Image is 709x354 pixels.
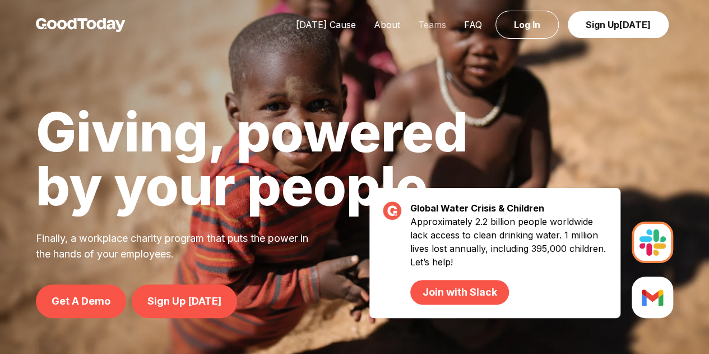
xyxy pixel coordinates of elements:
[287,19,365,30] a: [DATE] Cause
[36,18,126,32] img: GoodToday
[410,280,508,305] a: Join with Slack
[495,11,559,39] a: Log In
[409,19,455,30] a: Teams
[365,19,409,30] a: About
[36,284,126,318] a: Get A Demo
[632,222,673,263] img: Slack
[568,11,669,38] a: Sign Up[DATE]
[410,215,607,305] p: Approximately 2.2 billion people worldwide lack access to clean drinking water. 1 million lives l...
[619,19,651,30] span: [DATE]
[36,105,468,213] h1: Giving, powered by your people.
[410,203,544,214] strong: Global Water Crisis & Children
[632,277,673,318] img: Slack
[36,231,323,262] p: Finally, a workplace charity program that puts the power in the hands of your employees.
[132,284,237,318] a: Sign Up [DATE]
[455,19,491,30] a: FAQ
